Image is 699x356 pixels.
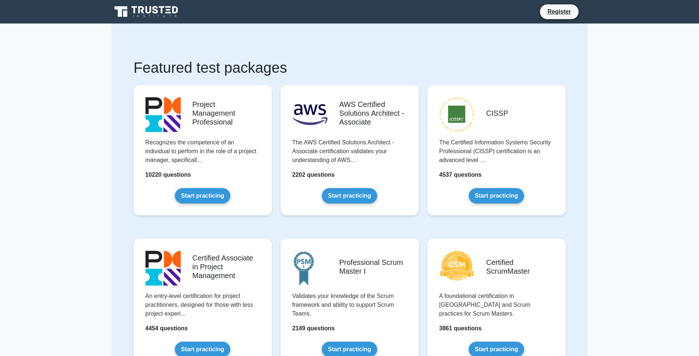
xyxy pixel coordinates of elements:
a: Start practicing [469,188,524,204]
h1: Featured test packages [134,59,566,76]
a: Start practicing [175,188,230,204]
a: Register [543,7,575,16]
a: Start practicing [322,188,377,204]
